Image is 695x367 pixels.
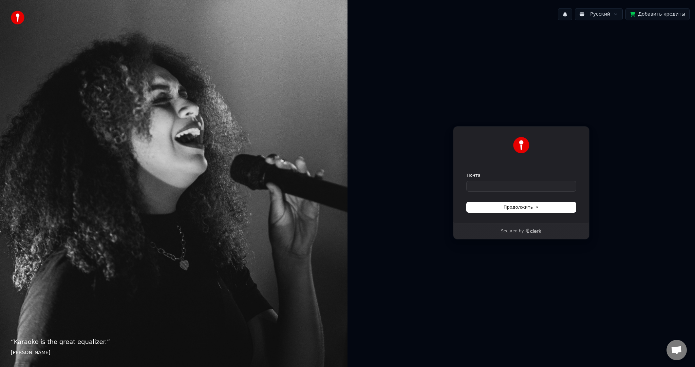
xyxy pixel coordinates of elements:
[11,349,337,356] footer: [PERSON_NAME]
[513,137,529,153] img: Youka
[625,8,690,20] button: Добавить кредиты
[467,202,576,212] button: Продолжить
[501,229,524,234] p: Secured by
[11,11,24,24] img: youka
[467,172,481,178] label: Почта
[11,337,337,347] p: “ Karaoke is the great equalizer. ”
[666,340,687,360] a: Открытый чат
[504,204,539,210] span: Продолжить
[525,229,542,233] a: Clerk logo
